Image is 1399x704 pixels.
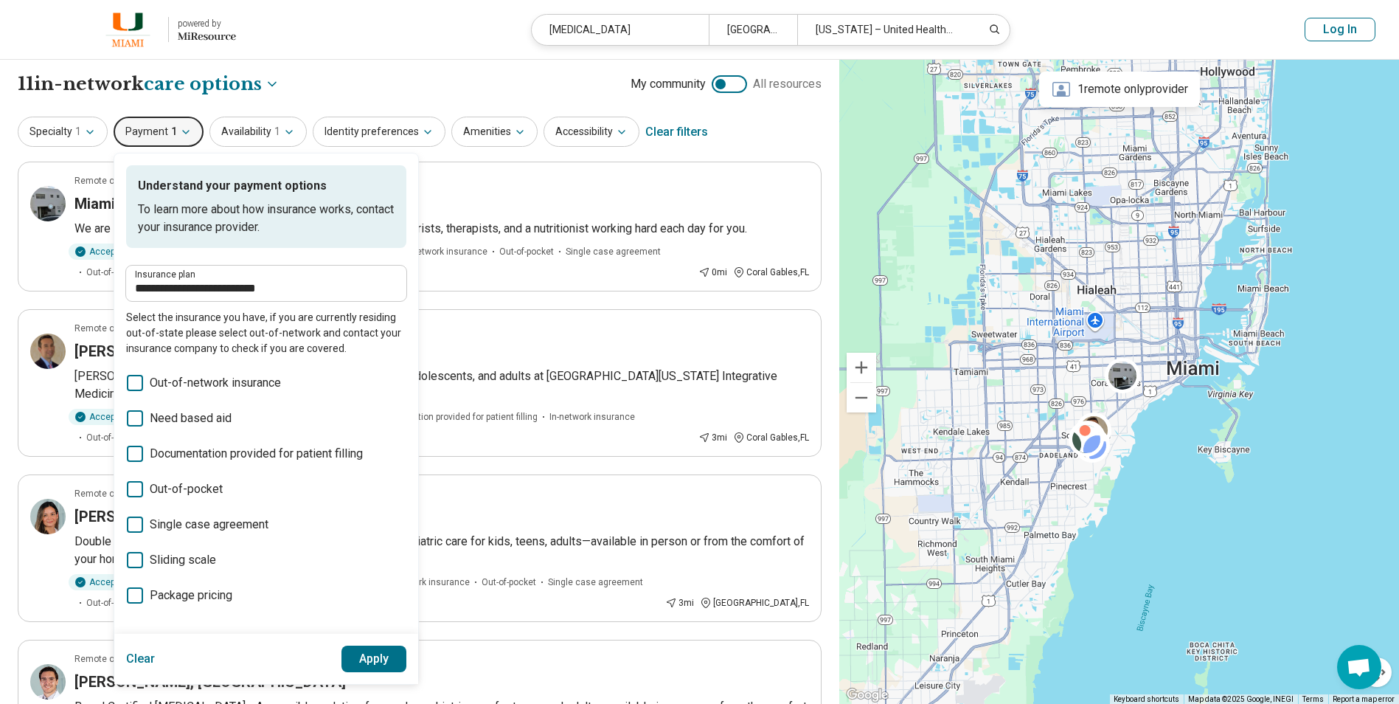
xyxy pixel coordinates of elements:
button: Amenities [451,117,538,147]
button: Identity preferences [313,117,445,147]
div: Accepting clients [69,409,170,425]
span: Documentation provided for patient filling [370,410,538,424]
button: Care options [144,72,280,97]
h3: [PERSON_NAME] [74,341,190,362]
p: Select the insurance you have, if you are currently residing out-of-state please select out-of-ne... [126,310,406,356]
span: Out-of-network insurance [86,266,190,279]
span: Out-of-pocket [86,431,141,444]
span: Out-of-pocket [150,480,223,498]
span: Sliding scale [150,551,216,569]
p: Understand your payment options [138,177,395,195]
button: Availability1 [209,117,307,147]
div: Coral Gables , FL [733,266,809,279]
div: Clear filters [645,114,708,150]
span: In-network insurance [549,410,635,424]
span: My community [631,75,706,93]
span: 1 [75,124,81,139]
button: Log In [1305,18,1375,41]
p: Double Board certified [MEDICAL_DATA] - Solution-focused psychiatric care for kids, teens, adults... [74,533,809,568]
div: 1 remote only provider [1039,72,1200,107]
button: Payment1 [114,117,204,147]
span: Need based aid [150,410,232,427]
span: Out-of-network insurance [150,374,281,392]
p: Remote or In-person [74,174,157,187]
h3: [PERSON_NAME] [74,506,190,527]
h3: [PERSON_NAME], [GEOGRAPHIC_DATA] [74,672,346,692]
a: Report a map error [1333,695,1395,703]
p: Remote or In-person [74,487,157,500]
label: Insurance plan [135,270,398,279]
div: Coral Gables , FL [733,431,809,444]
span: Out-of-pocket [482,576,536,589]
h3: Miami Counseling & Resource Center [74,193,327,214]
span: In-network insurance [384,576,470,589]
button: Clear [126,646,156,672]
a: Terms (opens in new tab) [1302,695,1324,703]
span: Single case agreement [150,516,268,534]
div: Accepting clients [69,574,170,590]
span: Package pricing [150,587,232,604]
span: Documentation provided for patient filling [150,445,363,463]
button: Zoom out [847,383,876,413]
p: To learn more about how insurance works, contact your insurance provider. [138,201,395,236]
span: Single case agreement [548,576,643,589]
span: Single case agreement [566,245,661,258]
span: Out-of-pocket [499,245,554,258]
a: University of Miamipowered by [24,12,236,47]
img: University of Miami [97,12,159,47]
p: Remote or In-person [74,652,157,666]
button: Zoom in [847,353,876,382]
button: Apply [341,646,407,672]
span: All resources [753,75,822,93]
div: Open chat [1337,645,1381,689]
span: Out-of-network insurance [86,596,190,610]
p: [PERSON_NAME] offers integrative psychiatric care for children, adolescents, and adults at [GEOGR... [74,367,809,403]
div: 3 mi [665,596,694,610]
span: In-network insurance [402,245,487,258]
span: care options [144,72,262,97]
button: Accessibility [544,117,639,147]
div: [GEOGRAPHIC_DATA] , FL [700,596,809,610]
div: [GEOGRAPHIC_DATA] [709,15,797,45]
div: Accepting clients [69,244,170,260]
div: powered by [178,17,236,30]
button: Specialty1 [18,117,108,147]
span: Map data ©2025 Google, INEGI [1188,695,1294,703]
p: We are a diverse team of 19 highly trained psychologists, psychiatrists, therapists, and a nutrit... [74,220,809,238]
span: 1 [274,124,280,139]
h1: 11 in-network [18,72,280,97]
div: [US_STATE] – United HealthCare [797,15,974,45]
div: [MEDICAL_DATA] [532,15,709,45]
div: 0 mi [698,266,727,279]
p: Remote or In-person [74,322,157,335]
span: 1 [171,124,177,139]
div: 3 mi [698,431,727,444]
